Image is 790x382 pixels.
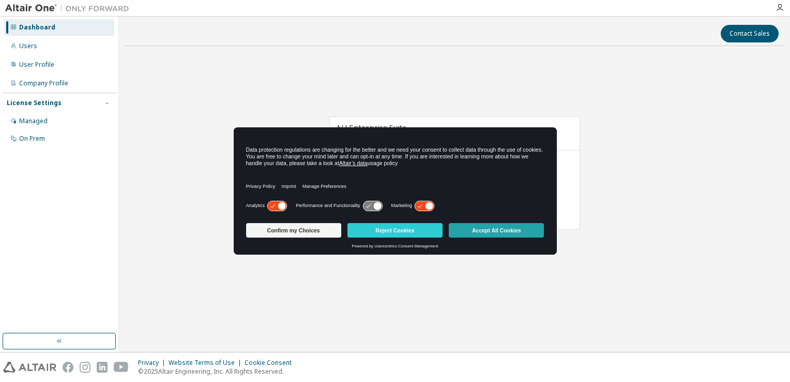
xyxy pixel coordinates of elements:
div: Cookie Consent [245,359,298,367]
img: Altair One [5,3,134,13]
div: Website Terms of Use [169,359,245,367]
div: Company Profile [19,79,68,87]
p: © 2025 Altair Engineering, Inc. All Rights Reserved. [138,367,298,376]
div: Privacy [138,359,169,367]
img: linkedin.svg [97,362,108,373]
img: altair_logo.svg [3,362,56,373]
div: User Profile [19,61,54,69]
img: facebook.svg [63,362,73,373]
div: On Prem [19,135,45,143]
div: License Settings [7,99,62,107]
div: Dashboard [19,23,55,32]
button: Contact Sales [721,25,779,42]
span: AU Enterprise Suite [336,122,406,133]
div: Users [19,42,37,50]
div: Managed [19,117,48,125]
img: youtube.svg [114,362,129,373]
img: instagram.svg [80,362,90,373]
